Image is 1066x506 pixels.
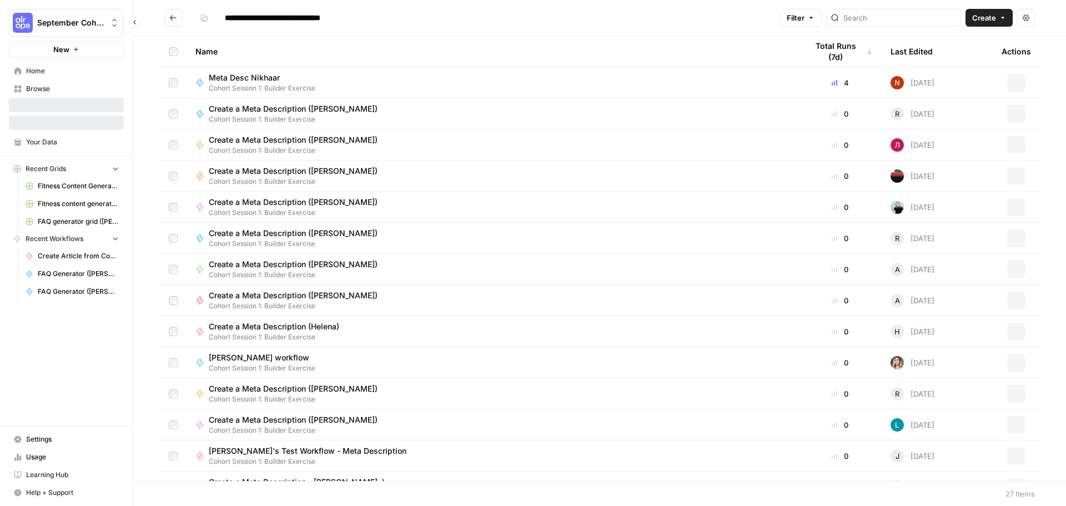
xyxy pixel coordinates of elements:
[807,77,873,88] div: 4
[38,217,119,227] span: FAQ generator grid ([PERSON_NAME])
[9,41,124,58] button: New
[891,356,934,369] div: [DATE]
[195,197,790,218] a: Create a Meta Description ([PERSON_NAME])Cohort Session 1: Builder Exercise
[1005,488,1035,499] div: 27 Items
[21,177,124,195] a: Fitness Content Generator (Heath)
[895,295,900,306] span: A
[195,321,790,342] a: Create a Meta Description (Helena)Cohort Session 1: Builder Exercise
[209,228,378,239] span: Create a Meta Description ([PERSON_NAME])
[209,414,378,425] span: Create a Meta Description ([PERSON_NAME])
[9,62,124,80] a: Home
[38,199,119,209] span: Fitness content generator ([PERSON_NAME])
[891,169,934,183] div: [DATE]
[38,181,119,191] span: Fitness Content Generator (Heath)
[209,197,378,208] span: Create a Meta Description ([PERSON_NAME])
[891,138,934,152] div: [DATE]
[209,363,318,373] span: Cohort Session 1: Builder Exercise
[807,139,873,151] div: 0
[26,164,66,174] span: Recent Grids
[195,103,790,124] a: Create a Meta Description ([PERSON_NAME])Cohort Session 1: Builder Exercise
[209,177,386,187] span: Cohort Session 1: Builder Exercise
[891,418,904,432] img: k0a6gqpjs5gv5ayba30r5s721kqg
[21,213,124,231] a: FAQ generator grid ([PERSON_NAME])
[164,9,182,27] button: Go back
[895,388,899,399] span: R
[13,13,33,33] img: September Cohort Logo
[21,247,124,265] a: Create Article from Content Brief FORK ([PERSON_NAME])
[38,269,119,279] span: FAQ Generator ([PERSON_NAME])
[891,201,934,214] div: [DATE]
[807,202,873,213] div: 0
[891,201,904,214] img: ih2l96ocia25yoe435di93kdhheq
[9,161,124,177] button: Recent Grids
[21,265,124,283] a: FAQ Generator ([PERSON_NAME])
[26,470,119,480] span: Learning Hub
[26,234,83,244] span: Recent Workflows
[209,383,378,394] span: Create a Meta Description ([PERSON_NAME])
[891,138,904,152] img: o40g34h41o3ydjkzar3qf09tazp8
[209,394,386,404] span: Cohort Session 1: Builder Exercise
[891,76,934,89] div: [DATE]
[209,332,348,342] span: Cohort Session 1: Builder Exercise
[209,239,386,249] span: Cohort Session 1: Builder Exercise
[966,9,1013,27] button: Create
[780,9,822,27] button: Filter
[891,418,934,432] div: [DATE]
[209,301,386,311] span: Cohort Session 1: Builder Exercise
[209,445,406,457] span: [PERSON_NAME]'s Test Workflow - Meta Description
[891,480,934,494] div: [DATE]
[37,17,104,28] span: September Cohort
[209,457,415,467] span: Cohort Session 1: Builder Exercise
[891,107,934,121] div: [DATE]
[891,169,904,183] img: wafxwlaqvqnhahbj7w8w4tp7y7xo
[209,103,378,114] span: Create a Meta Description ([PERSON_NAME])
[195,228,790,249] a: Create a Meta Description ([PERSON_NAME])Cohort Session 1: Builder Exercise
[21,195,124,213] a: Fitness content generator ([PERSON_NAME])
[195,414,790,435] a: Create a Meta Description ([PERSON_NAME])Cohort Session 1: Builder Exercise
[9,231,124,247] button: Recent Workflows
[891,449,934,463] div: [DATE]
[209,321,339,332] span: Create a Meta Description (Helena)
[195,259,790,280] a: Create a Meta Description ([PERSON_NAME])Cohort Session 1: Builder Exercise
[26,137,119,147] span: Your Data
[38,251,119,261] span: Create Article from Content Brief FORK ([PERSON_NAME])
[807,419,873,430] div: 0
[195,290,790,311] a: Create a Meta Description ([PERSON_NAME])Cohort Session 1: Builder Exercise
[807,233,873,244] div: 0
[26,452,119,462] span: Usage
[807,450,873,462] div: 0
[9,9,124,37] button: Workspace: September Cohort
[891,387,934,400] div: [DATE]
[896,450,899,462] span: J
[209,208,386,218] span: Cohort Session 1: Builder Exercise
[195,72,790,93] a: Meta Desc NikhaarCohort Session 1: Builder Exercise
[195,352,790,373] a: [PERSON_NAME] workflowCohort Session 1: Builder Exercise
[209,270,386,280] span: Cohort Session 1: Builder Exercise
[26,66,119,76] span: Home
[972,12,996,23] span: Create
[891,232,934,245] div: [DATE]
[787,12,804,23] span: Filter
[195,477,790,498] a: Create a Meta Description - [PERSON_NAME] :)Cohort Session 1: Builder Exercise
[195,134,790,156] a: Create a Meta Description ([PERSON_NAME])Cohort Session 1: Builder Exercise
[891,356,904,369] img: u12faqvyo1gecp3wwan3wwehqyel
[895,264,900,275] span: A
[9,133,124,151] a: Your Data
[891,36,933,67] div: Last Edited
[38,287,119,297] span: FAQ Generator ([PERSON_NAME])
[9,80,124,98] a: Browse
[53,44,69,55] span: New
[807,357,873,368] div: 0
[209,425,386,435] span: Cohort Session 1: Builder Exercise
[895,108,899,119] span: R
[209,166,378,177] span: Create a Meta Description ([PERSON_NAME])
[209,72,306,83] span: Meta Desc Nikhaar
[843,12,956,23] input: Search
[891,480,904,494] img: jq2720gl3iwk1wagd6g8sgpyhqjw
[807,264,873,275] div: 0
[807,108,873,119] div: 0
[9,448,124,466] a: Usage
[1002,36,1031,67] div: Actions
[209,352,309,363] span: [PERSON_NAME] workflow
[891,76,904,89] img: 4fp16ll1l9r167b2opck15oawpi4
